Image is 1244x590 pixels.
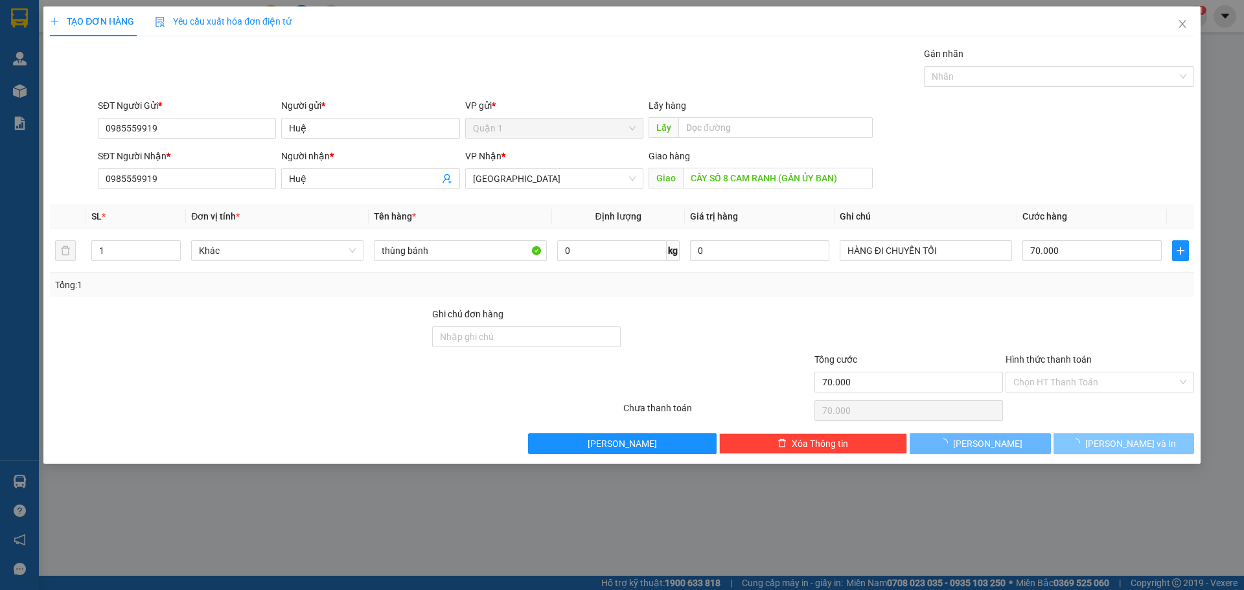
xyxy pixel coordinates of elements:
span: delete [777,438,787,449]
label: Ghi chú đơn hàng [432,309,503,319]
img: icon [155,17,165,27]
span: Xóa Thông tin [792,437,848,451]
div: Chưa thanh toán [622,401,813,424]
th: Ghi chú [835,204,1017,229]
button: [PERSON_NAME] và In [1054,433,1194,454]
span: SL [91,211,102,221]
span: plus [50,17,59,26]
span: plus [1173,245,1188,256]
span: Quận 1 [473,119,636,138]
span: kg [667,240,680,261]
label: Hình thức thanh toán [1006,354,1092,365]
span: loading [939,438,953,448]
span: TẠO ĐƠN HÀNG [50,16,134,27]
span: user-add [442,174,452,184]
span: Lấy hàng [649,100,686,111]
span: Giá trị hàng [690,211,738,221]
button: delete [55,240,76,261]
span: [PERSON_NAME] [588,437,657,451]
span: Tổng cước [814,354,857,365]
span: VP Nhận [465,151,501,161]
div: Người gửi [281,98,459,113]
span: close [1177,19,1188,29]
button: plus [1172,240,1189,261]
span: Tên hàng [374,211,416,221]
span: Định lượng [595,211,641,221]
span: Cước hàng [1022,211,1067,221]
div: Tổng: 1 [55,278,480,292]
input: VD: Bàn, Ghế [374,240,546,261]
input: Dọc đường [683,168,873,188]
span: Nha Trang [473,169,636,188]
span: loading [1071,438,1085,448]
span: Đơn vị tính [191,211,240,221]
span: Giao hàng [649,151,690,161]
span: Yêu cầu xuất hóa đơn điện tử [155,16,292,27]
span: Giao [649,168,683,188]
div: Người nhận [281,149,459,163]
button: [PERSON_NAME] [910,433,1050,454]
span: [PERSON_NAME] [953,437,1022,451]
span: Khác [199,241,356,260]
span: [PERSON_NAME] và In [1085,437,1176,451]
span: Lấy [649,117,678,138]
button: [PERSON_NAME] [528,433,717,454]
input: Ghi Chú [840,240,1012,261]
div: SĐT Người Gửi [98,98,276,113]
div: SĐT Người Nhận [98,149,276,163]
label: Gán nhãn [924,49,963,59]
input: Dọc đường [678,117,873,138]
button: Close [1164,6,1201,43]
button: deleteXóa Thông tin [719,433,908,454]
div: VP gửi [465,98,643,113]
input: Ghi chú đơn hàng [432,326,621,347]
input: 0 [690,240,829,261]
